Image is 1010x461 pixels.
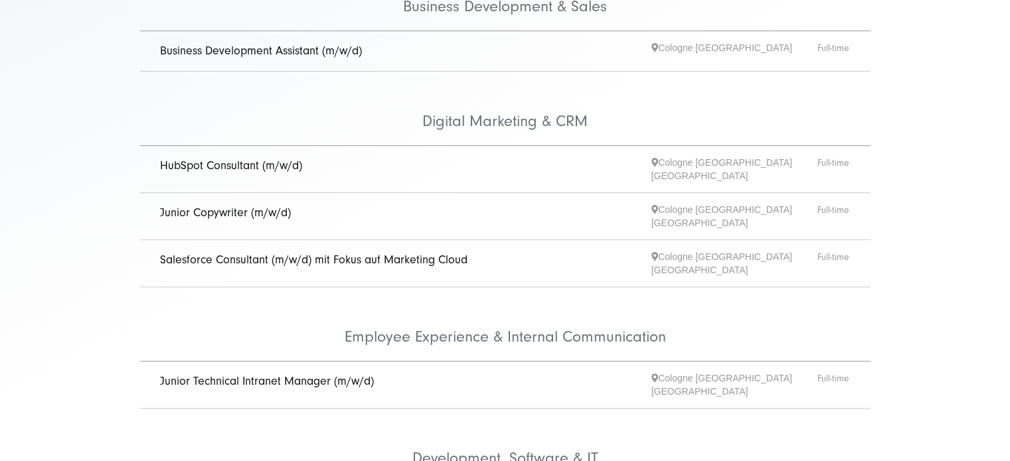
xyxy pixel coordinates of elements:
[140,72,871,146] li: Digital Marketing & CRM
[160,44,362,58] a: Business Development Assistant (m/w/d)
[817,250,851,277] span: Full-time
[817,203,851,230] span: Full-time
[817,371,851,398] span: Full-time
[140,287,871,362] li: Employee Experience & Internal Communication
[651,371,817,398] span: Cologne [GEOGRAPHIC_DATA] [GEOGRAPHIC_DATA]
[651,250,817,277] span: Cologne [GEOGRAPHIC_DATA] [GEOGRAPHIC_DATA]
[160,206,291,220] a: Junior Copywriter (m/w/d)
[651,41,817,62] span: Cologne [GEOGRAPHIC_DATA]
[160,159,302,172] a: HubSpot Consultant (m/w/d)
[160,253,467,267] a: Salesforce Consultant (m/w/d) mit Fokus auf Marketing Cloud
[651,156,817,182] span: Cologne [GEOGRAPHIC_DATA] [GEOGRAPHIC_DATA]
[817,156,851,182] span: Full-time
[817,41,851,62] span: Full-time
[651,203,817,230] span: Cologne [GEOGRAPHIC_DATA] [GEOGRAPHIC_DATA]
[160,374,374,388] a: Junior Technical Intranet Manager (m/w/d)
